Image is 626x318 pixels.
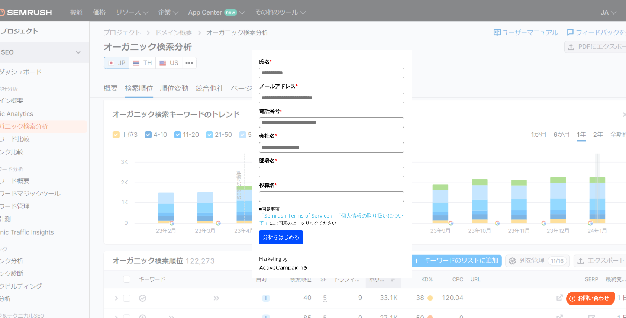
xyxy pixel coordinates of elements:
[259,230,303,244] button: 分析をはじめる
[259,82,404,90] label: メールアドレス
[259,157,404,165] label: 部署名
[259,107,404,115] label: 電話番号
[259,212,335,219] a: 「Semrush Terms of Service」
[259,181,404,189] label: 役職名
[259,58,404,66] label: 氏名
[259,212,403,226] a: 「個人情報の取り扱いについて」
[259,256,404,263] div: Marketing by
[259,206,404,227] p: ■同意事項 にご同意の上、クリックください
[560,289,618,310] iframe: Help widget launcher
[259,132,404,140] label: 会社名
